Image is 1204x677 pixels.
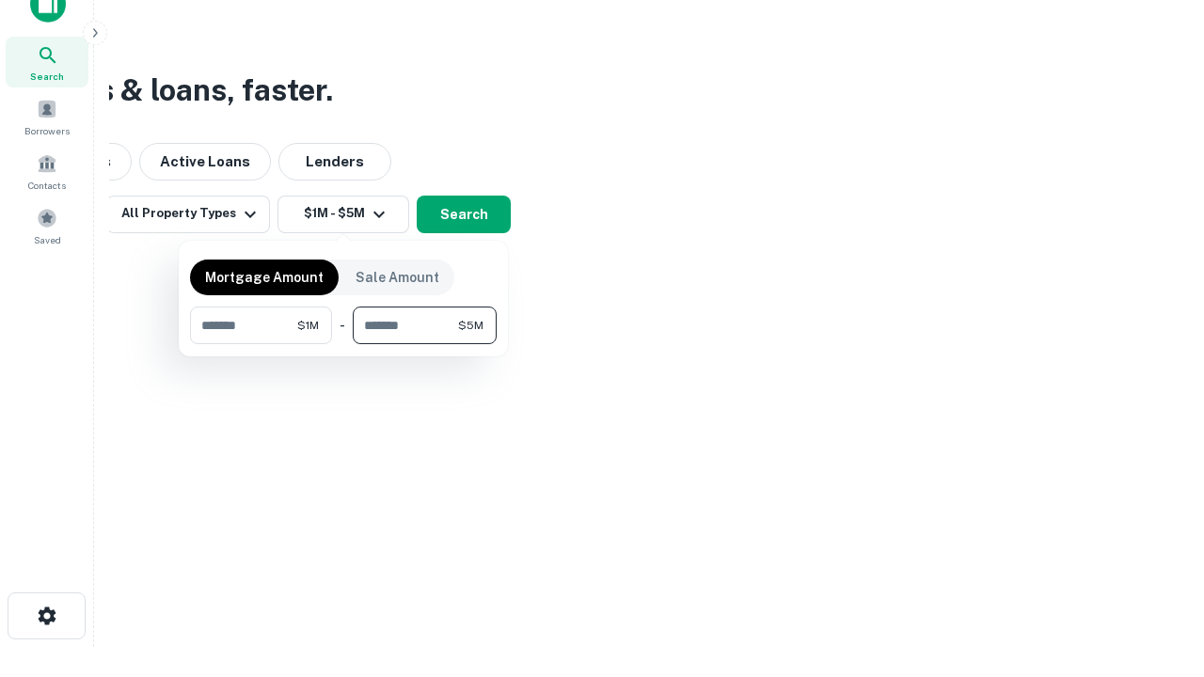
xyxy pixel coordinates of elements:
[1110,527,1204,617] iframe: Chat Widget
[340,307,345,344] div: -
[205,267,324,288] p: Mortgage Amount
[356,267,439,288] p: Sale Amount
[458,317,483,334] span: $5M
[297,317,319,334] span: $1M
